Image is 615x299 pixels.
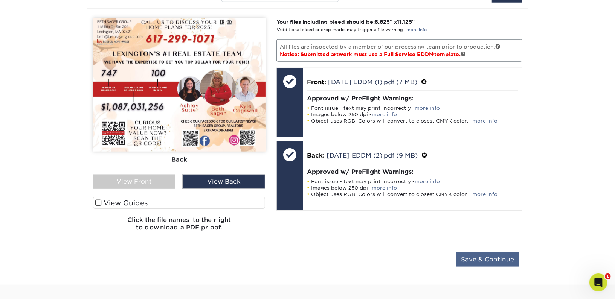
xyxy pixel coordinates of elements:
div: Back [93,152,266,168]
span: 11.125 [397,19,412,25]
a: more info [472,191,497,197]
input: Save & Continue [456,252,519,267]
strong: Your files including bleed should be: " x " [276,19,415,25]
a: [DATE] EDDM (2).pdf (9 MB) [327,152,418,159]
a: more info [415,179,440,184]
div: View Front [93,175,176,189]
iframe: Intercom live chat [589,273,607,291]
li: Images below 250 dpi - [307,185,518,191]
span: 8.625 [375,19,390,25]
li: Font issue - text may print incorrectly - [307,105,518,111]
span: Front: [307,79,326,86]
li: Images below 250 dpi - [307,111,518,118]
div: View Back [182,175,265,189]
h6: Click the file names to the right to download a PDF proof. [93,216,266,237]
li: Object uses RGB. Colors will convert to closest CMYK color. - [307,191,518,197]
small: *Additional bleed or crop marks may trigger a file warning – [276,27,427,32]
a: more info [372,112,397,117]
a: more info [372,185,397,191]
span: 1 [605,273,611,279]
span: Back: [307,152,325,159]
li: Object uses RGB. Colors will convert to closest CMYK color. - [307,118,518,124]
a: more info [415,105,440,111]
p: All files are inspected by a member of our processing team prior to production. [276,39,522,62]
span: ® [433,53,434,55]
h4: Approved w/ PreFlight Warnings: [307,168,518,175]
label: View Guides [93,197,266,209]
a: [DATE] EDDM (1).pdf (7 MB) [328,79,417,86]
li: Font issue - text may print incorrectly - [307,178,518,185]
a: more info [406,27,427,32]
a: more info [472,118,497,124]
h4: Approved w/ PreFlight Warnings: [307,95,518,102]
span: Notice: Submitted artwork must use a Full Service EDDM template. [280,51,466,57]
